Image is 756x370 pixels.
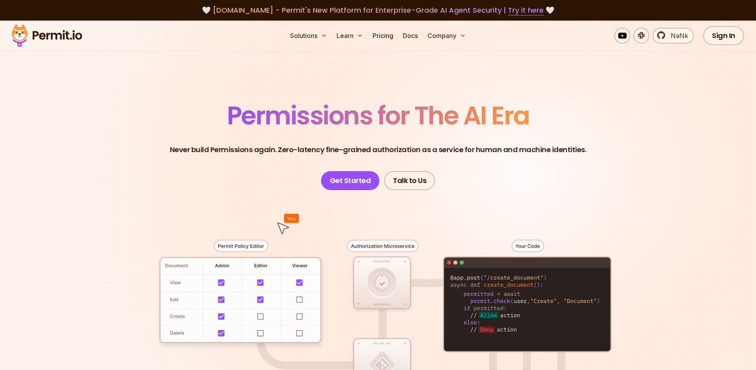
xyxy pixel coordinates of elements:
button: Solutions [287,28,330,44]
img: Permit logo [8,22,86,49]
span: Permissions for The AI Era [227,98,529,133]
button: Company [424,28,469,44]
div: 🤍 🤍 [19,5,737,16]
p: Never build Permissions again. Zero-latency fine-grained authorization as a service for human and... [170,144,587,155]
a: Try it here [508,5,544,15]
span: NaNk [666,31,688,40]
a: Docs [400,28,421,44]
a: Get Started [321,171,380,190]
a: Sign In [703,26,744,45]
a: NaNk [652,28,694,44]
a: Pricing [369,28,396,44]
button: Learn [333,28,366,44]
span: [DOMAIN_NAME] - Permit's New Platform for Enterprise-Grade AI Agent Security | [213,5,544,15]
a: Talk to Us [384,171,435,190]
